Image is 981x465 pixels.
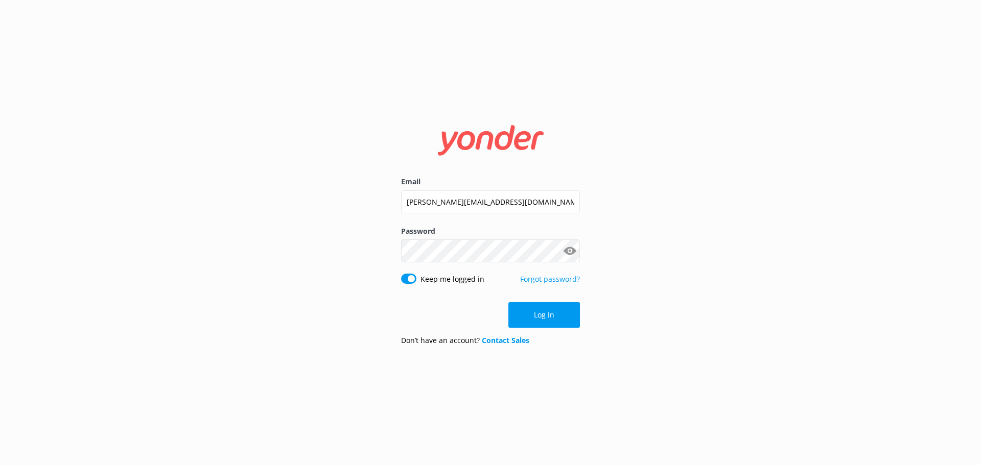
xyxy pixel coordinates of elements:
[401,176,580,187] label: Email
[421,274,484,285] label: Keep me logged in
[520,274,580,284] a: Forgot password?
[508,302,580,328] button: Log in
[482,335,529,345] a: Contact Sales
[401,226,580,237] label: Password
[559,241,580,261] button: Show password
[401,190,580,213] input: user@emailaddress.com
[401,335,529,346] p: Don’t have an account?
